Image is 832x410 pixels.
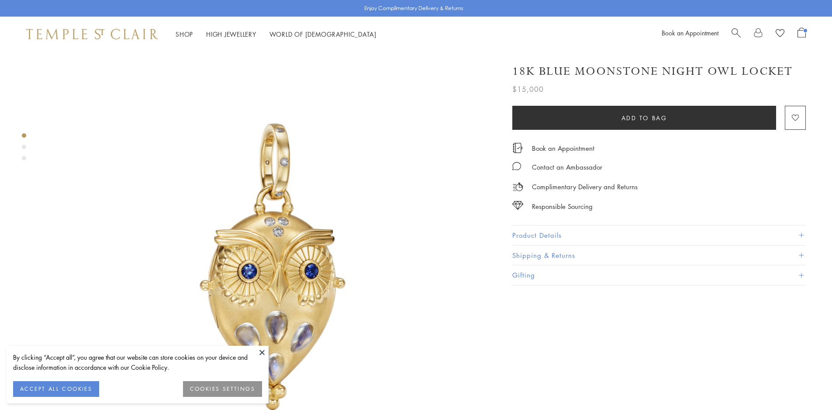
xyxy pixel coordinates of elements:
button: ACCEPT ALL COOKIES [13,381,99,397]
button: Product Details [512,226,806,245]
p: Complimentary Delivery and Returns [532,181,638,192]
p: Enjoy Complimentary Delivery & Returns [364,4,463,13]
iframe: Gorgias live chat messenger [788,369,823,401]
a: Book an Appointment [662,28,718,37]
img: icon_delivery.svg [512,181,523,192]
a: High JewelleryHigh Jewellery [206,30,256,38]
div: Responsible Sourcing [532,201,593,212]
a: View Wishlist [776,28,784,41]
img: Temple St. Clair [26,29,158,39]
h1: 18K Blue Moonstone Night Owl Locket [512,64,793,79]
a: Search [732,28,741,41]
button: COOKIES SETTINGS [183,381,262,397]
span: $15,000 [512,83,544,95]
div: By clicking “Accept all”, you agree that our website can store cookies on your device and disclos... [13,352,262,372]
span: Add to bag [621,113,667,123]
div: Contact an Ambassador [532,162,602,173]
img: icon_appointment.svg [512,143,523,153]
a: Book an Appointment [532,143,594,153]
button: Add to bag [512,106,776,130]
a: World of [DEMOGRAPHIC_DATA]World of [DEMOGRAPHIC_DATA] [269,30,376,38]
img: icon_sourcing.svg [512,201,523,210]
button: Gifting [512,265,806,285]
div: Product gallery navigation [22,131,26,167]
img: MessageIcon-01_2.svg [512,162,521,170]
a: ShopShop [176,30,193,38]
nav: Main navigation [176,29,376,40]
button: Shipping & Returns [512,246,806,265]
a: Open Shopping Bag [797,28,806,41]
